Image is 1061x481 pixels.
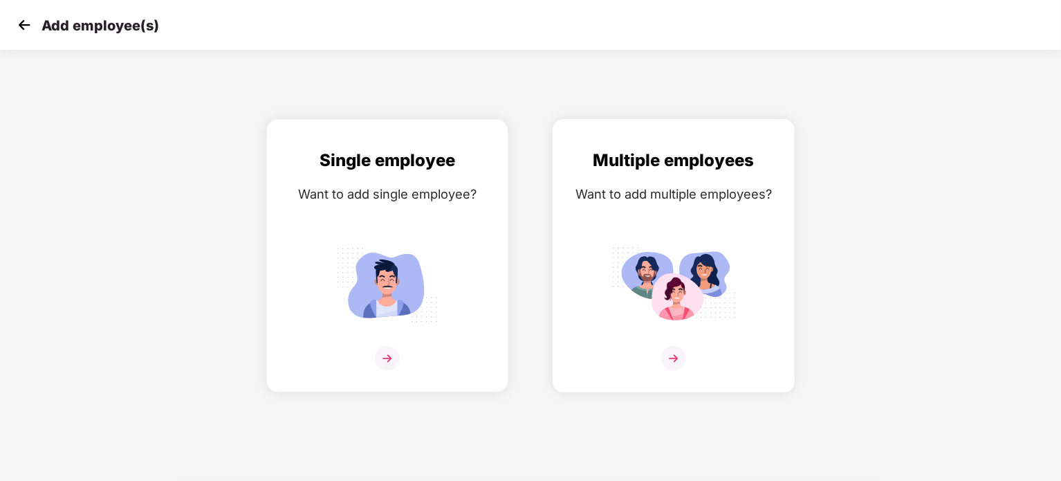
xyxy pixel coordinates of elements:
[281,147,494,174] div: Single employee
[41,17,159,34] p: Add employee(s)
[661,346,686,371] img: svg+xml;base64,PHN2ZyB4bWxucz0iaHR0cDovL3d3dy53My5vcmcvMjAwMC9zdmciIHdpZHRoPSIzNiIgaGVpZ2h0PSIzNi...
[325,242,450,328] img: svg+xml;base64,PHN2ZyB4bWxucz0iaHR0cDovL3d3dy53My5vcmcvMjAwMC9zdmciIGlkPSJTaW5nbGVfZW1wbG95ZWUiIH...
[375,346,400,371] img: svg+xml;base64,PHN2ZyB4bWxucz0iaHR0cDovL3d3dy53My5vcmcvMjAwMC9zdmciIHdpZHRoPSIzNiIgaGVpZ2h0PSIzNi...
[281,184,494,204] div: Want to add single employee?
[611,242,736,328] img: svg+xml;base64,PHN2ZyB4bWxucz0iaHR0cDovL3d3dy53My5vcmcvMjAwMC9zdmciIGlkPSJNdWx0aXBsZV9lbXBsb3llZS...
[567,147,780,174] div: Multiple employees
[567,184,780,204] div: Want to add multiple employees?
[14,15,35,35] img: svg+xml;base64,PHN2ZyB4bWxucz0iaHR0cDovL3d3dy53My5vcmcvMjAwMC9zdmciIHdpZHRoPSIzMCIgaGVpZ2h0PSIzMC...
